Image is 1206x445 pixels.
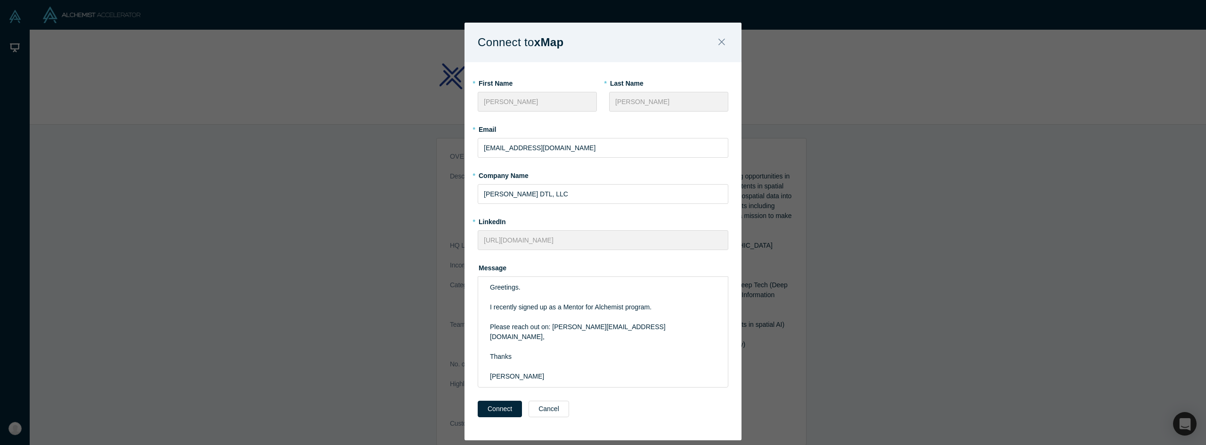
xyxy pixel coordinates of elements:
label: Message [478,260,728,273]
div: rdw-editor [484,280,722,384]
label: LinkedIn [478,214,506,227]
b: xMap [534,36,564,49]
button: Connect [478,401,522,417]
label: Last Name [609,75,728,89]
span: Greetings. [490,283,521,291]
span: Thanks [490,353,512,360]
span: Please reach out on: [PERSON_NAME][EMAIL_ADDRESS][DOMAIN_NAME], [490,323,666,340]
button: Close [712,32,732,53]
div: rdw-wrapper [478,276,728,388]
label: Company Name [478,168,728,181]
span: [PERSON_NAME] [490,372,544,380]
span: I recently signed up as a Mentor for Alchemist program. [490,303,652,311]
label: Email [478,121,728,135]
button: Cancel [529,401,569,417]
h1: Connect to [478,32,580,52]
label: First Name [478,75,597,89]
